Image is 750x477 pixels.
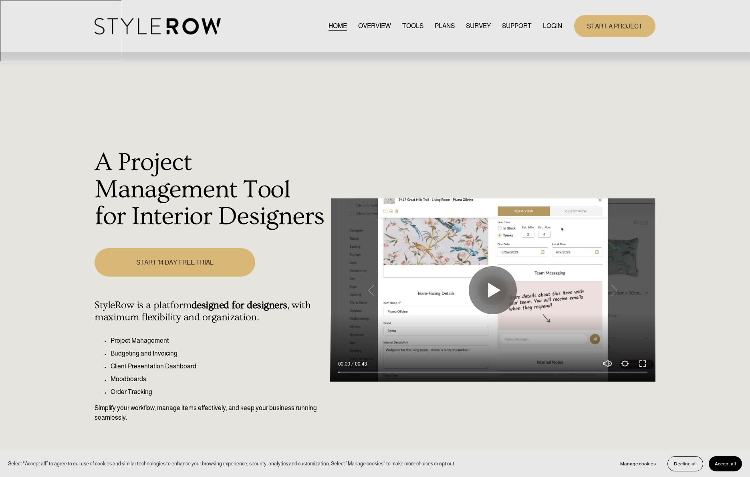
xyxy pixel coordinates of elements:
[192,299,287,311] strong: designed for designers
[709,456,742,471] button: Accept all
[338,370,647,375] input: Seek
[502,21,532,32] a: folder dropdown
[620,461,656,467] span: Manage cookies
[715,461,736,467] span: Accept all
[95,18,221,34] img: StyleRow
[502,21,532,31] span: SUPPORT
[95,248,255,277] a: START 14 DAY FREE TRIAL
[95,403,326,422] p: Simplify your workflow, manage items effectively, and keep your business running seamlessly.
[358,21,391,32] a: OVERVIEW
[674,461,697,467] span: Decline all
[543,21,562,32] a: LOGIN
[95,149,326,230] h1: A Project Management Tool for Interior Designers
[435,21,455,32] a: PLANS
[338,360,352,368] div: Current time
[111,362,326,371] p: Client Presentation Dashboard
[352,360,369,368] div: Duration
[8,460,456,467] p: Select “Accept all” to agree to our use of cookies and similar technologies to enhance your brows...
[95,299,326,323] h4: StyleRow is a platform , with maximum flexibility and organization.
[329,21,347,32] a: HOME
[111,349,326,358] p: Budgeting and Invoicing
[574,15,655,37] a: START A PROJECT
[111,387,326,397] p: Order Tracking
[111,374,326,384] p: Moodboards
[402,21,423,32] a: TOOLS
[111,336,326,346] p: Project Management
[469,266,517,314] button: Play
[466,21,491,32] a: SURVEY
[667,456,703,471] button: Decline all
[614,456,662,471] button: Manage cookies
